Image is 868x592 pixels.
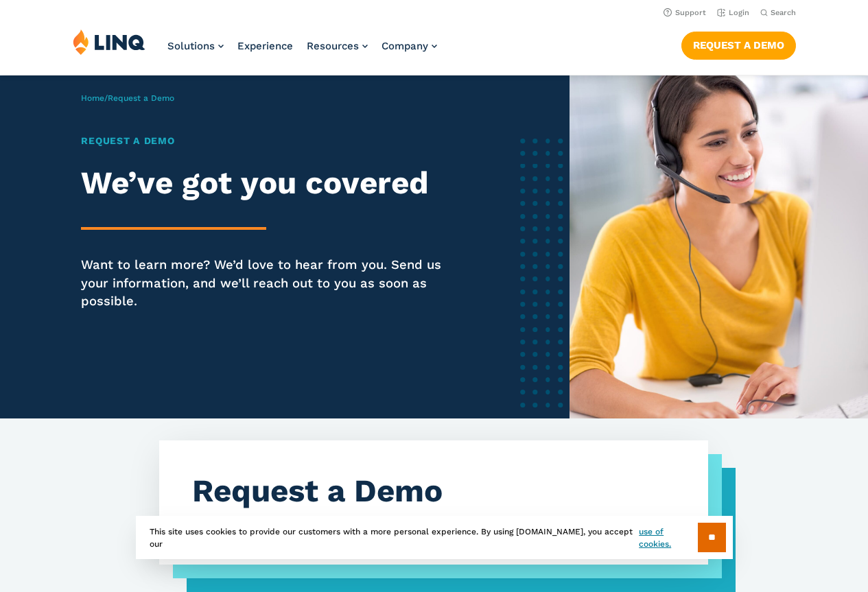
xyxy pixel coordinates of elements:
[192,473,675,510] h3: Request a Demo
[81,134,466,148] h1: Request a Demo
[382,40,428,52] span: Company
[664,8,706,17] a: Support
[167,40,224,52] a: Solutions
[639,525,697,550] a: use of cookies.
[307,40,359,52] span: Resources
[73,29,145,55] img: LINQ | K‑12 Software
[382,40,437,52] a: Company
[167,29,437,74] nav: Primary Navigation
[237,40,293,52] a: Experience
[81,165,466,202] h2: We’ve got you covered
[760,8,796,18] button: Open Search Bar
[307,40,368,52] a: Resources
[771,8,796,17] span: Search
[717,8,749,17] a: Login
[81,93,174,103] span: /
[167,40,215,52] span: Solutions
[681,29,796,59] nav: Button Navigation
[81,93,104,103] a: Home
[81,256,466,310] p: Want to learn more? We’d love to hear from you. Send us your information, and we’ll reach out to ...
[108,93,174,103] span: Request a Demo
[681,32,796,59] a: Request a Demo
[136,516,733,559] div: This site uses cookies to provide our customers with a more personal experience. By using [DOMAIN...
[570,75,868,418] img: Female software representative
